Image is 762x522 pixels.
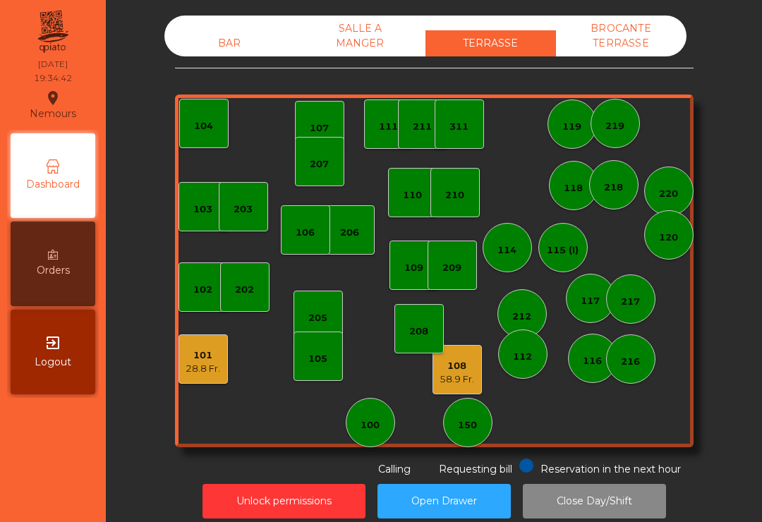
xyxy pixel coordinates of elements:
[449,120,468,134] div: 311
[35,355,71,370] span: Logout
[605,119,624,133] div: 219
[659,231,678,245] div: 120
[186,362,220,376] div: 28.8 Fr.
[194,119,213,133] div: 104
[35,7,70,56] img: qpiato
[547,243,579,257] div: 115 (I)
[540,463,681,475] span: Reservation in the next hour
[186,348,220,363] div: 101
[556,16,687,56] div: BROCANTE TERRASSE
[404,261,423,275] div: 109
[659,187,678,201] div: 220
[458,418,477,432] div: 150
[621,295,640,309] div: 217
[296,226,315,240] div: 106
[439,463,512,475] span: Requesting bill
[440,359,474,373] div: 108
[445,188,464,202] div: 210
[440,372,474,387] div: 58.9 Fr.
[37,263,70,278] span: Orders
[425,30,556,56] div: TERRASSE
[377,484,511,518] button: Open Drawer
[234,202,253,217] div: 203
[310,157,329,171] div: 207
[164,30,295,56] div: BAR
[523,484,666,518] button: Close Day/Shift
[38,58,68,71] div: [DATE]
[442,261,461,275] div: 209
[497,243,516,257] div: 114
[295,16,425,56] div: SALLE A MANGER
[512,310,531,324] div: 212
[564,181,583,195] div: 118
[26,177,80,192] span: Dashboard
[202,484,365,518] button: Unlock permissions
[30,87,76,123] div: Nemours
[310,121,329,135] div: 107
[379,120,398,134] div: 111
[34,72,72,85] div: 19:34:42
[308,311,327,325] div: 205
[44,334,61,351] i: exit_to_app
[378,463,411,475] span: Calling
[583,354,602,368] div: 116
[621,355,640,369] div: 216
[604,181,623,195] div: 218
[193,283,212,297] div: 102
[308,352,327,366] div: 105
[581,294,600,308] div: 117
[409,324,428,339] div: 208
[403,188,422,202] div: 110
[413,120,432,134] div: 211
[193,202,212,217] div: 103
[235,283,254,297] div: 202
[340,226,359,240] div: 206
[562,120,581,134] div: 119
[44,90,61,107] i: location_on
[513,350,532,364] div: 112
[361,418,380,432] div: 100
